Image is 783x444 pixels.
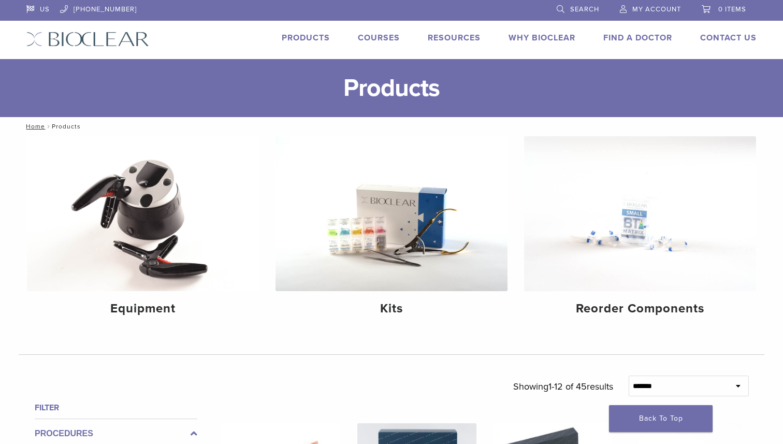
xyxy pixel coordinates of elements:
[27,136,259,291] img: Equipment
[27,136,259,325] a: Equipment
[632,5,681,13] span: My Account
[45,124,52,129] span: /
[275,136,508,291] img: Kits
[609,405,713,432] a: Back To Top
[26,32,149,47] img: Bioclear
[23,123,45,130] a: Home
[428,33,481,43] a: Resources
[603,33,672,43] a: Find A Doctor
[700,33,757,43] a: Contact Us
[35,299,251,318] h4: Equipment
[532,299,748,318] h4: Reorder Components
[275,136,508,325] a: Kits
[570,5,599,13] span: Search
[718,5,746,13] span: 0 items
[358,33,400,43] a: Courses
[509,33,575,43] a: Why Bioclear
[282,33,330,43] a: Products
[524,136,756,325] a: Reorder Components
[35,402,197,414] h4: Filter
[524,136,756,291] img: Reorder Components
[513,376,613,397] p: Showing results
[548,381,587,392] span: 1-12 of 45
[19,117,764,136] nav: Products
[284,299,499,318] h4: Kits
[35,427,197,440] label: Procedures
